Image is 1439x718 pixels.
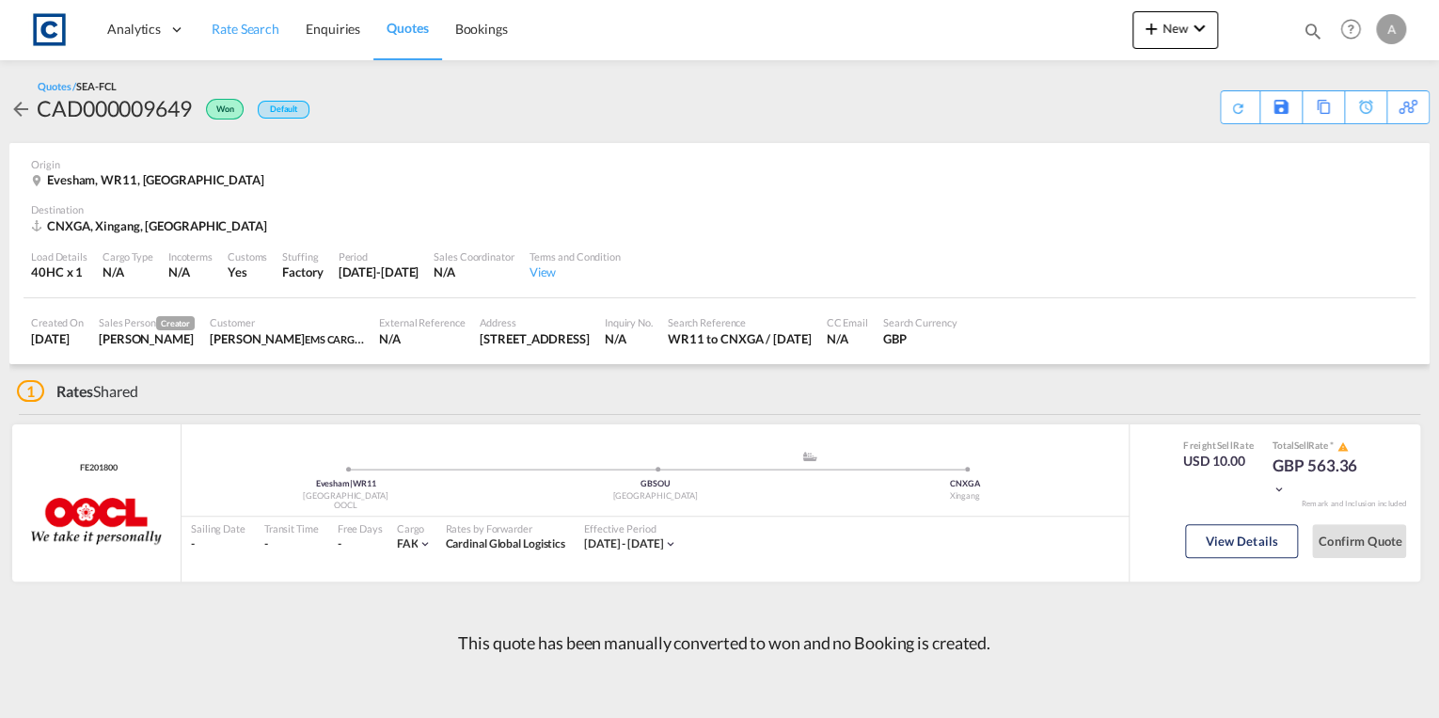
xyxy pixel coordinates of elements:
div: A [1376,14,1406,44]
div: CNXGA [810,478,1119,490]
div: External Reference [379,315,465,329]
div: Cargo [397,521,432,535]
div: 01 Sep 2025 - 30 Sep 2025 [584,536,664,552]
div: OOCL [191,500,500,512]
div: - [191,536,245,552]
div: GBP 563.36 [1273,455,1367,500]
div: Yes [228,263,267,280]
img: OOCL [31,498,163,545]
div: Rates by Forwarder [445,521,565,535]
span: Creator [156,316,195,330]
span: New [1140,21,1210,36]
div: Incoterms [168,249,213,263]
md-icon: icon-chevron-down [663,537,676,550]
span: WR11 [353,478,376,488]
div: Created On [31,315,84,329]
div: Sales Coordinator [434,249,514,263]
div: Sailing Date [191,521,245,535]
div: N/A [168,263,190,280]
span: [DATE] - [DATE] [584,536,664,550]
md-icon: icon-chevron-down [1273,483,1286,496]
button: icon-plus 400-fgNewicon-chevron-down [1132,11,1218,49]
div: Won [192,93,248,123]
span: 1 [17,380,44,402]
span: Rate Search [212,21,279,37]
div: Contract / Rate Agreement / Tariff / Spot Pricing Reference Number: FE201800 [75,462,117,474]
div: - [338,536,341,552]
div: 30 Sep 2025 [339,263,419,280]
span: Help [1335,13,1367,45]
div: View [530,263,621,280]
div: [GEOGRAPHIC_DATA] [191,490,500,503]
div: Destination [31,202,1408,216]
div: GBP [883,330,957,347]
div: CNXGA, Xingang, Asia Pacific [31,217,272,234]
span: Sell [1294,439,1309,451]
div: Total Rate [1273,439,1367,454]
md-icon: icon-refresh [1228,99,1247,118]
div: N/A [605,330,653,347]
div: Shared [17,381,138,402]
span: EMS CARGO LTD [305,331,384,346]
md-icon: icon-chevron-down [418,537,431,550]
button: icon-alert [1336,439,1349,454]
span: FE201800 [75,462,117,474]
div: Cardinal Global Logistics [445,536,565,552]
span: Sell [1216,439,1232,451]
div: Cargo Type [103,249,153,263]
div: Evesham, WR11, United Kingdom [31,171,269,188]
div: icon-magnify [1303,21,1323,49]
span: Subject to Remarks [1328,439,1336,451]
div: Address [480,315,589,329]
span: Evesham [316,478,353,488]
div: Free Days [338,521,383,535]
span: Cardinal Global Logistics [445,536,565,550]
span: Won [216,104,239,121]
p: This quote has been manually converted to won and no Booking is created. [449,631,990,655]
div: 24 Vulcan House, Vulcan Rd Solihull, West Mids B91 2JY [480,330,589,347]
md-icon: assets/icons/custom/ship-fill.svg [799,452,821,461]
md-icon: icon-magnify [1303,21,1323,41]
div: CC Email [826,315,867,329]
span: | [350,478,353,488]
div: Factory Stuffing [282,263,323,280]
div: Origin [31,157,1408,171]
div: Remark and Inclusion included [1287,499,1420,509]
span: FAK [397,536,419,550]
div: Transit Time [264,521,319,535]
div: N/A [826,330,867,347]
div: Search Reference [668,315,812,329]
div: Anthony Lomax [99,330,195,347]
span: Evesham, WR11, [GEOGRAPHIC_DATA] [47,172,264,187]
div: USD 10.00 [1183,452,1254,471]
div: - [264,536,319,552]
div: N/A [103,263,153,280]
md-icon: icon-chevron-down [1188,17,1210,40]
div: N/A [379,330,465,347]
div: Search Currency [883,315,957,329]
div: Xingang [810,490,1119,503]
div: Help [1335,13,1376,47]
div: Period [339,249,419,263]
button: Confirm Quote [1312,524,1406,558]
div: Terms and Condition [530,249,621,263]
span: SEA-FCL [76,80,116,92]
md-icon: icon-alert [1337,441,1349,453]
div: WR11 to CNXGA / 9 Sep 2025 [668,330,812,347]
div: 40HC x 1 [31,263,87,280]
div: Hector Wynter [210,330,364,347]
button: View Details [1185,524,1298,558]
div: Inquiry No. [605,315,653,329]
div: Save As Template [1260,91,1302,123]
div: 9 Sep 2025 [31,330,84,347]
div: Sales Person [99,315,195,330]
div: Quotes /SEA-FCL [38,79,117,93]
div: Default [258,101,309,119]
div: Load Details [31,249,87,263]
span: Enquiries [306,21,360,37]
div: CAD000009649 [37,93,192,123]
span: Analytics [107,20,161,39]
div: Freight Rate [1183,439,1254,452]
div: Customer [210,315,364,329]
